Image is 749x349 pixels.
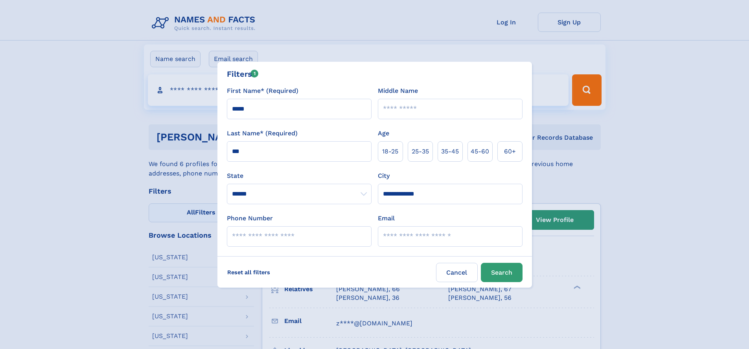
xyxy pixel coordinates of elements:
[378,86,418,96] label: Middle Name
[227,68,259,80] div: Filters
[227,214,273,223] label: Phone Number
[504,147,516,156] span: 60+
[227,86,298,96] label: First Name* (Required)
[378,129,389,138] label: Age
[378,214,395,223] label: Email
[227,129,298,138] label: Last Name* (Required)
[227,171,372,181] label: State
[441,147,459,156] span: 35‑45
[412,147,429,156] span: 25‑35
[436,263,478,282] label: Cancel
[481,263,523,282] button: Search
[378,171,390,181] label: City
[382,147,398,156] span: 18‑25
[222,263,275,282] label: Reset all filters
[471,147,489,156] span: 45‑60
